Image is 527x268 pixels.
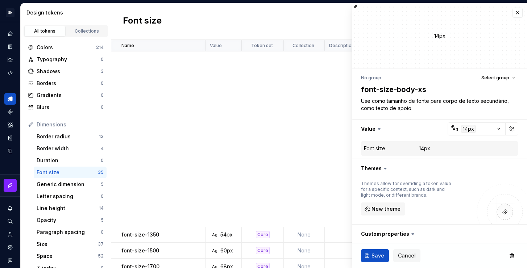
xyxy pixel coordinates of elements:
a: Invite team [4,229,16,240]
a: Font size35 [34,167,107,178]
button: Save [361,249,389,262]
div: All tokens [27,28,63,34]
div: Core [256,231,270,238]
div: 52 [98,253,104,259]
div: Borders [37,80,101,87]
p: font-size-1350 [121,231,159,238]
a: Paragraph spacing0 [34,226,107,238]
div: Themes allow for overriding a token value for a specific context, such as dark and light mode, or... [361,181,452,198]
h2: Font size [123,15,162,28]
a: Borders0 [25,78,107,89]
div: Ag [452,126,458,132]
div: Ag [212,248,217,254]
div: Size [37,240,98,248]
div: 0 [101,193,104,199]
div: 0 [101,104,104,110]
div: 5 [101,181,104,187]
div: Line height [37,205,99,212]
div: Generic dimension [37,181,101,188]
div: Font size [364,145,385,152]
a: Generic dimension5 [34,179,107,190]
button: Cancel [393,249,420,262]
a: Size37 [34,238,107,250]
div: 3 [101,68,104,74]
p: Name [121,43,134,49]
button: Search ⌘K [4,215,16,227]
div: 54px [220,231,233,238]
a: Typography0 [25,54,107,65]
a: Storybook stories [4,132,16,144]
div: 13 [99,134,104,139]
div: No group [361,75,381,81]
div: 35 [98,169,104,175]
p: Collection [292,43,314,49]
div: Ag [212,232,217,238]
div: 0 [101,92,104,98]
div: Font size [37,169,98,176]
div: Letter spacing [37,193,101,200]
a: Settings [4,242,16,253]
div: Paragraph spacing [37,229,101,236]
span: New theme [372,205,401,213]
div: Collections [69,28,105,34]
div: Space [37,252,98,260]
a: Duration0 [34,155,107,166]
div: 214 [96,45,104,50]
button: Select group [478,73,518,83]
a: Home [4,28,16,39]
div: 14 [99,205,104,211]
td: None [284,243,325,259]
a: Components [4,106,16,118]
div: SN [6,8,14,17]
a: Opacity5 [34,214,107,226]
div: Blurs [37,104,101,111]
span: Save [372,252,384,259]
div: Gradients [37,92,101,99]
p: Description [329,43,354,49]
a: Letter spacing0 [34,190,107,202]
div: Duration [37,157,101,164]
div: Shadows [37,68,101,75]
a: Blurs0 [25,101,107,113]
div: 60px [220,247,233,254]
div: Core [256,247,270,254]
a: Design tokens [4,93,16,105]
button: Contact support [4,255,16,266]
span: Cancel [398,252,416,259]
a: Shadows3 [25,66,107,77]
a: Data sources [4,145,16,157]
a: Code automation [4,67,16,79]
button: SN [1,5,19,20]
div: Colors [37,44,96,51]
div: Dimensions [37,121,104,128]
div: 14px [352,32,527,40]
div: 0 [101,158,104,163]
a: Border width4 [34,143,107,154]
textarea: Use como tamanho de fonte para corpo de texto secundário, como texto de apoio. [360,96,517,113]
div: 5 [101,217,104,223]
a: Documentation [4,41,16,53]
a: Assets [4,119,16,131]
a: Colors214 [25,42,107,53]
a: Space52 [34,250,107,262]
td: None [284,227,325,243]
span: Select group [481,75,509,81]
div: 0 [101,229,104,235]
div: Opacity [37,217,101,224]
a: Analytics [4,54,16,66]
div: 14px [419,145,430,152]
div: Design tokens [26,9,108,16]
p: Token set [251,43,273,49]
div: Border radius [37,133,99,140]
